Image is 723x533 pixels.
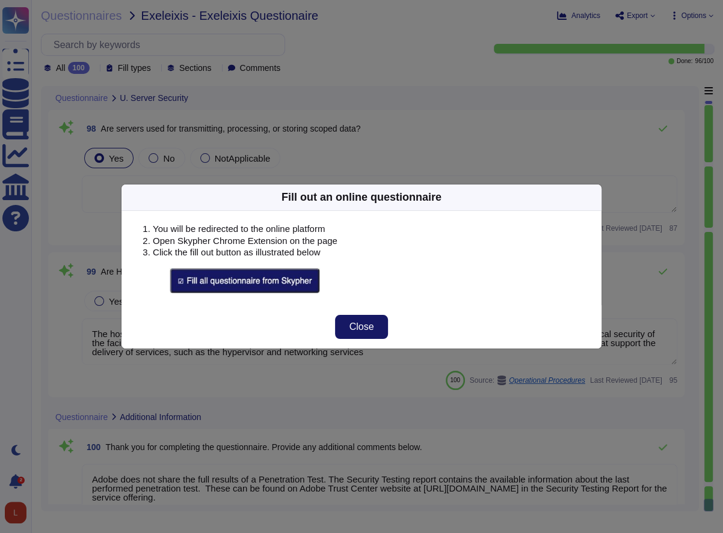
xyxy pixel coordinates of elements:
[170,268,320,293] img: skypherFillButton
[349,322,374,332] span: Close
[153,246,589,258] li: Click the fill out button as illustrated below
[153,235,589,247] li: Open Skypher Chrome Extension on the page
[153,223,589,235] li: You will be redirected to the online platform
[282,189,441,206] div: Fill out an online questionnaire
[335,315,389,339] button: Close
